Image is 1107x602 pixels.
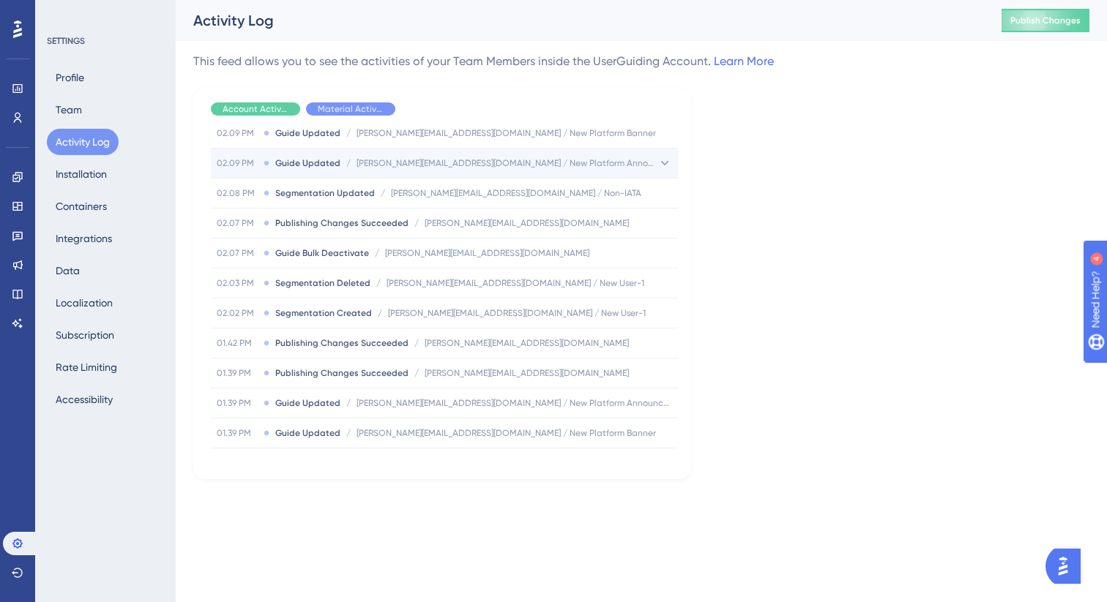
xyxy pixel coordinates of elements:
span: 01.39 PM [217,367,258,379]
button: Publish Changes [1002,9,1089,32]
span: Segmentation Created [275,307,372,319]
span: 01.39 PM [217,397,258,409]
span: Publishing Changes Succeeded [275,367,409,379]
span: / [346,157,351,169]
span: [PERSON_NAME][EMAIL_ADDRESS][DOMAIN_NAME] / New Platform Announcement Modal [357,157,657,169]
span: 01.42 PM [217,337,258,349]
span: Segmentation Updated [275,187,375,199]
span: 01.39 PM [217,427,258,439]
button: Integrations [47,225,121,252]
iframe: UserGuiding AI Assistant Launcher [1045,544,1089,588]
span: Need Help? [34,4,92,21]
span: 02.07 PM [217,247,258,259]
span: / [346,457,351,469]
span: / [346,427,351,439]
span: / [381,187,385,199]
span: [PERSON_NAME][EMAIL_ADDRESS][DOMAIN_NAME] / New Platform Banner [357,127,656,139]
span: / [376,277,381,289]
span: / [414,337,419,349]
button: Team [47,97,91,123]
span: 01.39 PM [217,457,258,469]
span: / [346,397,351,409]
span: [PERSON_NAME][EMAIL_ADDRESS][DOMAIN_NAME] / New Platform Banner [357,427,656,439]
span: Guide Updated [275,397,340,409]
span: Material Activity [318,103,384,115]
button: Subscription [47,322,123,348]
span: [PERSON_NAME][EMAIL_ADDRESS][DOMAIN_NAME] [425,367,629,379]
button: Localization [47,290,122,316]
span: [PERSON_NAME][EMAIL_ADDRESS][DOMAIN_NAME] / Non-IATA [391,187,641,199]
span: Guide Bulk Deactivate [275,247,369,259]
div: Activity Log [193,10,965,31]
span: Guide Updated [275,127,340,139]
span: 02.08 PM [217,187,258,199]
span: Guide Updated [275,157,340,169]
button: Activity Log [47,129,119,155]
button: Installation [47,161,116,187]
span: Publishing Changes Succeeded [275,217,409,229]
button: Data [47,257,89,284]
span: 02.09 PM [217,127,258,139]
span: 02.07 PM [217,217,258,229]
span: [PERSON_NAME][EMAIL_ADDRESS][DOMAIN_NAME] [425,217,629,229]
span: 02.03 PM [217,277,258,289]
div: SETTINGS [47,35,165,47]
span: Segmentation Deleted [275,277,370,289]
span: / [378,307,382,319]
span: [PERSON_NAME][EMAIL_ADDRESS][DOMAIN_NAME] / New User-1 [387,277,644,289]
button: Rate Limiting [47,354,126,380]
span: Publishing Changes Succeeded [275,337,409,349]
span: Guide Updated [275,427,340,439]
span: 02.02 PM [217,307,258,319]
a: Learn More [714,54,774,68]
span: / [346,127,351,139]
button: Accessibility [47,386,122,413]
span: [PERSON_NAME][EMAIL_ADDRESS][DOMAIN_NAME] / New User-1 [388,307,646,319]
span: [PERSON_NAME][EMAIL_ADDRESS][DOMAIN_NAME] / New Platform Banner [357,457,656,469]
span: [PERSON_NAME][EMAIL_ADDRESS][DOMAIN_NAME] / New Platform Announcement Modal [357,397,672,409]
span: / [375,247,379,259]
span: [PERSON_NAME][EMAIL_ADDRESS][DOMAIN_NAME] [385,247,589,259]
span: Account Activity [223,103,288,115]
span: Guide Updated [275,457,340,469]
div: 4 [102,7,106,19]
div: This feed allows you to see the activities of your Team Members inside the UserGuiding Account. [193,53,774,70]
span: / [414,367,419,379]
span: 02.09 PM [217,157,258,169]
button: Containers [47,193,116,219]
span: / [414,217,419,229]
button: Profile [47,64,93,91]
span: [PERSON_NAME][EMAIL_ADDRESS][DOMAIN_NAME] [425,337,629,349]
span: Publish Changes [1010,15,1081,26]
